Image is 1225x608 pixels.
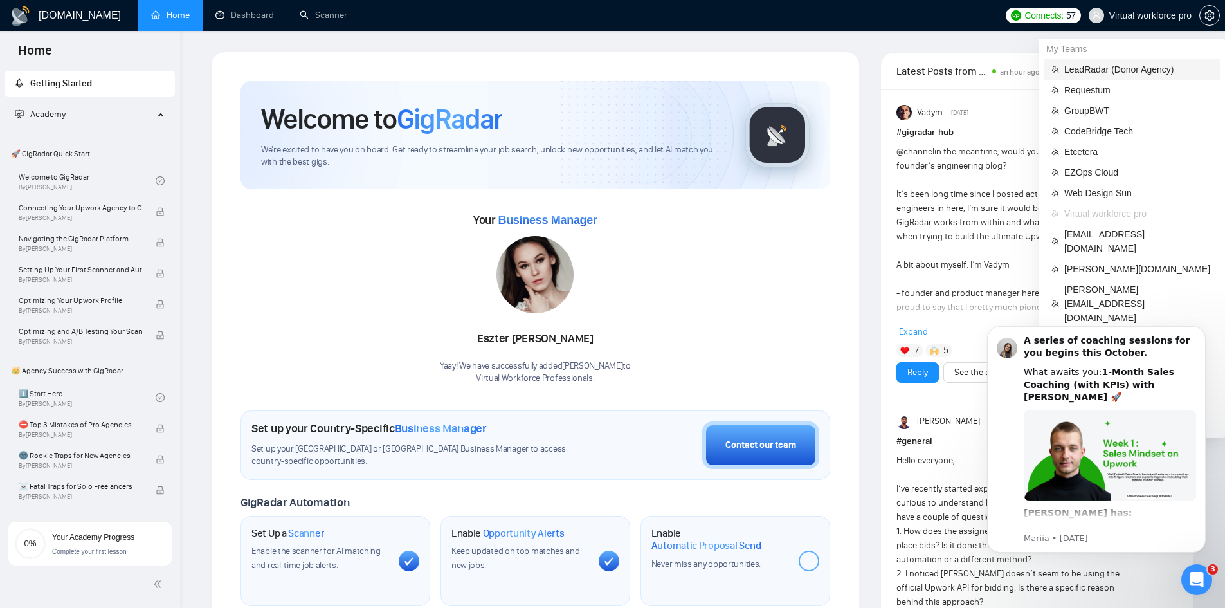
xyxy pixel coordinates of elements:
[6,358,174,383] span: 👑 Agency Success with GigRadar
[1064,227,1212,255] span: [EMAIL_ADDRESS][DOMAIN_NAME]
[156,486,165,495] span: lock
[156,300,165,309] span: lock
[19,201,142,214] span: Connecting Your Upwork Agency to GigRadar
[240,495,349,510] span: GigRadar Automation
[1051,107,1059,115] span: team
[896,414,912,429] img: Preet Patel
[1051,86,1059,94] span: team
[483,527,565,540] span: Opportunity Alerts
[215,10,274,21] a: dashboardDashboard
[702,421,819,469] button: Contact our team
[156,424,165,433] span: lock
[900,346,909,355] img: ❤️
[1064,83,1212,97] span: Requestum
[288,527,324,540] span: Scanner
[1064,62,1212,77] span: LeadRadar (Donor Agency)
[251,527,324,540] h1: Set Up a
[1200,10,1219,21] span: setting
[1051,265,1059,273] span: team
[156,238,165,247] span: lock
[1051,300,1059,308] span: team
[1064,186,1212,200] span: Web Design Sun
[19,294,142,307] span: Optimizing Your Upwork Profile
[19,418,142,431] span: ⛔ Top 3 Mistakes of Pro Agencies
[19,276,142,284] span: By [PERSON_NAME]
[1051,237,1059,245] span: team
[19,245,142,253] span: By [PERSON_NAME]
[19,307,142,315] span: By [PERSON_NAME]
[745,103,810,167] img: gigradar-logo.png
[5,71,175,97] li: Getting Started
[1039,39,1225,59] div: My Teams
[451,546,580,571] span: Keep updated on top matches and new jobs.
[15,539,46,548] span: 0%
[896,105,912,120] img: Vadym
[651,558,761,569] span: Never miss any opportunities.
[907,365,928,380] a: Reply
[951,107,968,118] span: [DATE]
[52,533,134,542] span: Your Academy Progress
[397,102,502,136] span: GigRadar
[968,310,1225,602] iframe: Intercom notifications message
[1199,5,1220,26] button: setting
[914,344,919,357] span: 7
[19,338,142,345] span: By [PERSON_NAME]
[1064,282,1212,325] span: [PERSON_NAME][EMAIL_ADDRESS][DOMAIN_NAME]
[943,344,948,357] span: 5
[395,421,487,436] span: Business Manager
[19,214,142,222] span: By [PERSON_NAME]
[15,109,24,118] span: fund-projection-screen
[156,393,165,402] span: check-circle
[251,546,381,571] span: Enable the scanner for AI matching and real-time job alerts.
[30,78,92,89] span: Getting Started
[1064,104,1212,118] span: GroupBWT
[8,41,62,68] span: Home
[19,431,142,439] span: By [PERSON_NAME]
[251,421,487,436] h1: Set up your Country-Specific
[651,539,761,552] span: Automatic Proposal Send
[1051,169,1059,176] span: team
[1025,8,1064,23] span: Connects:
[440,373,631,385] p: Virtual Workforce Professionals .
[473,213,597,227] span: Your
[1051,189,1059,197] span: team
[1181,564,1212,595] iframe: Intercom live chat
[930,346,939,355] img: 🙌
[156,207,165,216] span: lock
[1064,165,1212,180] span: EZOps Cloud
[19,232,142,245] span: Navigating the GigRadar Platform
[917,106,943,120] span: Vadym
[725,438,796,452] div: Contact our team
[896,434,1178,448] h1: # general
[451,527,565,540] h1: Enable
[151,10,190,21] a: homeHome
[1092,11,1101,20] span: user
[896,145,1122,513] div: in the meantime, would you be interested in the founder’s engineering blog? It’s been long time s...
[440,360,631,385] div: Yaay! We have successfully added [PERSON_NAME] to
[1000,68,1040,77] span: an hour ago
[896,362,939,383] button: Reply
[153,578,166,591] span: double-left
[156,455,165,464] span: lock
[19,449,142,462] span: 🌚 Rookie Traps for New Agencies
[30,109,66,120] span: Academy
[1064,145,1212,159] span: Etcetera
[261,102,502,136] h1: Welcome to
[6,141,174,167] span: 🚀 GigRadar Quick Start
[1064,262,1212,276] span: [PERSON_NAME][DOMAIN_NAME]
[15,109,66,120] span: Academy
[1051,127,1059,135] span: team
[954,365,1011,380] a: See the details
[1051,148,1059,156] span: team
[19,325,142,338] span: Optimizing and A/B Testing Your Scanner for Better Results
[300,10,347,21] a: searchScanner
[440,328,631,350] div: Eszter [PERSON_NAME]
